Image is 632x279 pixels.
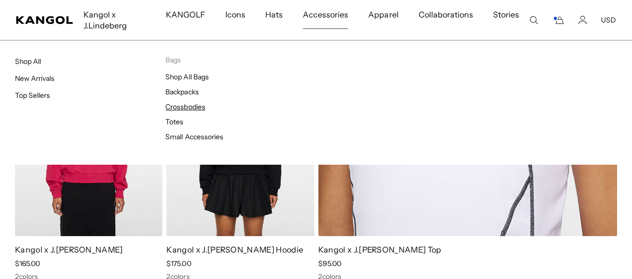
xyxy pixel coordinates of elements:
summary: Search here [529,15,538,24]
a: Shop All [15,57,41,66]
span: $95.00 [318,259,341,268]
a: Kangol x J.[PERSON_NAME] [15,245,123,255]
a: Totes [165,117,183,126]
p: Bags [165,55,316,64]
button: Cart [552,15,564,24]
a: Account [578,15,587,24]
a: Kangol x J.[PERSON_NAME] Hoodie [166,245,303,255]
span: $165.00 [15,259,40,268]
a: Small Accessories [165,132,223,141]
a: Kangol [16,16,73,24]
a: New Arrivals [15,74,54,83]
a: Crossbodies [165,102,205,111]
a: Backpacks [165,87,198,96]
a: Kangol x J.[PERSON_NAME] Top [318,245,442,255]
span: $175.00 [166,259,191,268]
a: Top Sellers [15,91,50,100]
a: Shop All Bags [165,72,208,81]
button: USD [601,15,616,24]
